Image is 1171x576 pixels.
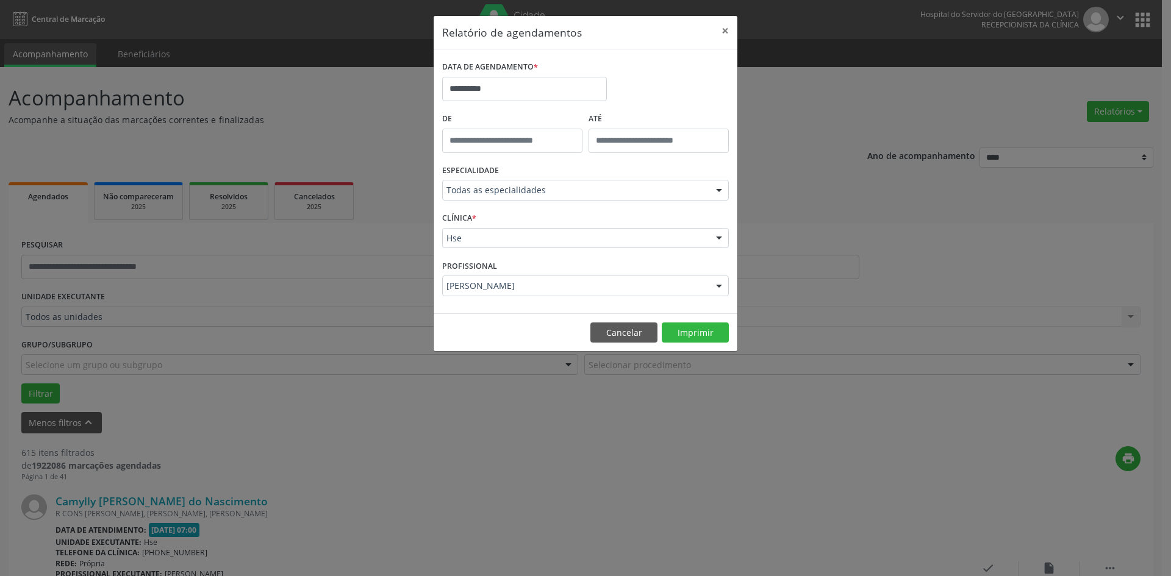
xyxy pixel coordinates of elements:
[446,184,704,196] span: Todas as especialidades
[442,110,582,129] label: De
[662,322,729,343] button: Imprimir
[589,110,729,129] label: ATÉ
[442,24,582,40] h5: Relatório de agendamentos
[590,322,657,343] button: Cancelar
[446,280,704,292] span: [PERSON_NAME]
[442,257,497,276] label: PROFISSIONAL
[446,232,704,244] span: Hse
[442,162,499,180] label: ESPECIALIDADE
[442,209,476,228] label: CLÍNICA
[713,16,737,46] button: Close
[442,58,538,77] label: DATA DE AGENDAMENTO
